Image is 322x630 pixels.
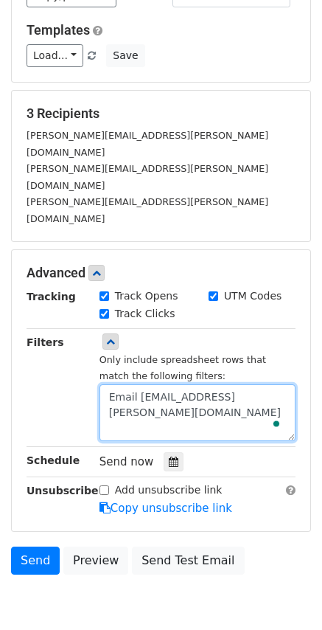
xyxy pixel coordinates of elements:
textarea: To enrich screen reader interactions, please activate Accessibility in Grammarly extension settings [99,384,295,441]
a: Preview [63,547,128,575]
iframe: Chat Widget [248,559,322,630]
label: Add unsubscribe link [115,482,223,498]
h5: Advanced [27,265,295,281]
small: Only include spreadsheet rows that match the following filters: [99,354,266,382]
strong: Schedule [27,454,80,466]
a: Load... [27,44,83,67]
strong: Tracking [27,291,76,302]
small: [PERSON_NAME][EMAIL_ADDRESS][PERSON_NAME][DOMAIN_NAME] [27,163,268,191]
a: Send [11,547,60,575]
small: [PERSON_NAME][EMAIL_ADDRESS][PERSON_NAME][DOMAIN_NAME] [27,196,268,224]
strong: Filters [27,336,64,348]
h5: 3 Recipients [27,105,295,122]
label: UTM Codes [224,288,281,304]
span: Send now [99,455,154,468]
small: [PERSON_NAME][EMAIL_ADDRESS][PERSON_NAME][DOMAIN_NAME] [27,130,268,158]
a: Templates [27,22,90,38]
button: Save [106,44,144,67]
a: Copy unsubscribe link [99,502,232,515]
a: Send Test Email [132,547,244,575]
label: Track Clicks [115,306,175,322]
label: Track Opens [115,288,178,304]
strong: Unsubscribe [27,485,99,496]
